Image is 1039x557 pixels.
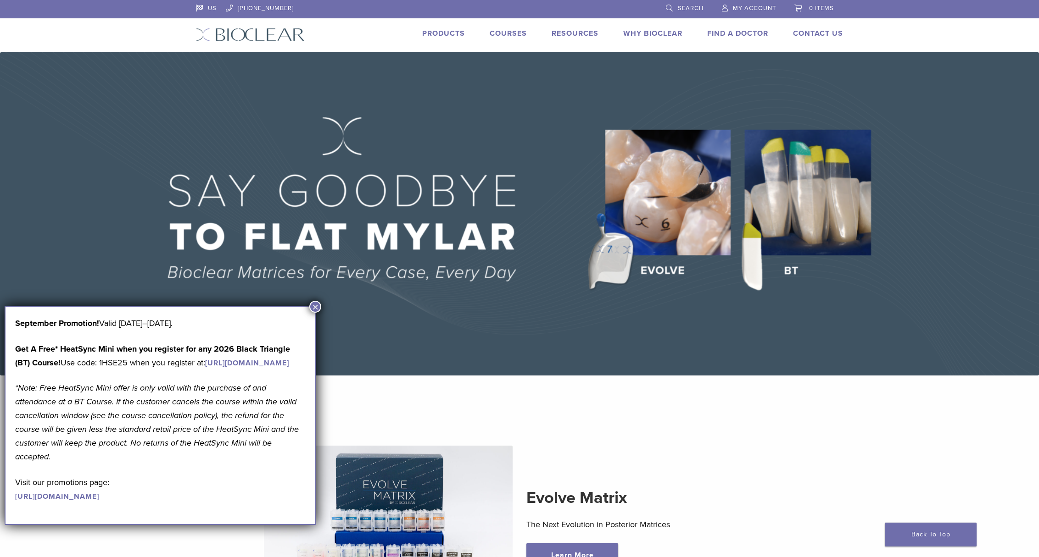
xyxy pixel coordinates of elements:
a: Resources [552,29,598,38]
b: September Promotion! [15,318,99,328]
span: Search [678,5,704,12]
a: [URL][DOMAIN_NAME] [15,492,99,501]
a: Products [422,29,465,38]
span: 0 items [809,5,834,12]
span: My Account [733,5,776,12]
button: Close [309,301,321,313]
a: Find A Doctor [707,29,768,38]
img: Bioclear [196,28,305,41]
a: Contact Us [793,29,843,38]
p: The Next Evolution in Posterior Matrices [526,518,776,531]
a: Why Bioclear [623,29,682,38]
em: *Note: Free HeatSync Mini offer is only valid with the purchase of and attendance at a BT Course.... [15,383,299,462]
a: Courses [490,29,527,38]
p: Valid [DATE]–[DATE]. [15,316,306,330]
p: Use code: 1HSE25 when you register at: [15,342,306,369]
h2: Evolve Matrix [526,487,776,509]
p: Visit our promotions page: [15,475,306,503]
a: Back To Top [885,523,977,546]
strong: Get A Free* HeatSync Mini when you register for any 2026 Black Triangle (BT) Course! [15,344,290,368]
a: [URL][DOMAIN_NAME] [205,358,289,368]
